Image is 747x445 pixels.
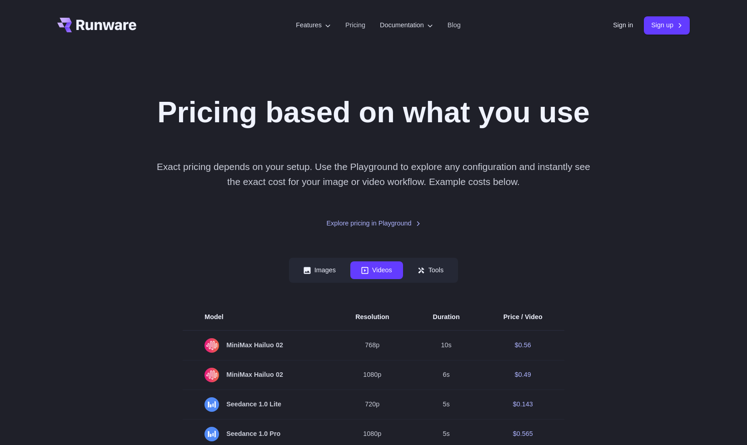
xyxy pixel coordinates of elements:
a: Sign in [613,20,633,30]
span: Seedance 1.0 Pro [204,427,312,441]
th: Price / Video [482,305,564,330]
label: Features [296,20,331,30]
a: Pricing [345,20,365,30]
td: $0.49 [482,360,564,390]
td: 768p [334,330,411,360]
td: $0.56 [482,330,564,360]
a: Go to / [57,18,136,32]
button: Videos [350,261,403,279]
button: Images [293,261,347,279]
td: 1080p [334,360,411,390]
td: $0.143 [482,390,564,419]
span: MiniMax Hailuo 02 [204,368,312,382]
th: Duration [411,305,482,330]
th: Resolution [334,305,411,330]
p: Exact pricing depends on your setup. Use the Playground to explore any configuration and instantl... [152,159,595,190]
label: Documentation [380,20,433,30]
a: Sign up [644,16,690,34]
span: Seedance 1.0 Lite [204,397,312,412]
td: 5s [411,390,482,419]
a: Blog [448,20,461,30]
td: 6s [411,360,482,390]
td: 10s [411,330,482,360]
td: 720p [334,390,411,419]
a: Explore pricing in Playground [326,218,420,229]
span: MiniMax Hailuo 02 [204,338,312,353]
button: Tools [407,261,455,279]
h1: Pricing based on what you use [157,95,589,130]
th: Model [183,305,334,330]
